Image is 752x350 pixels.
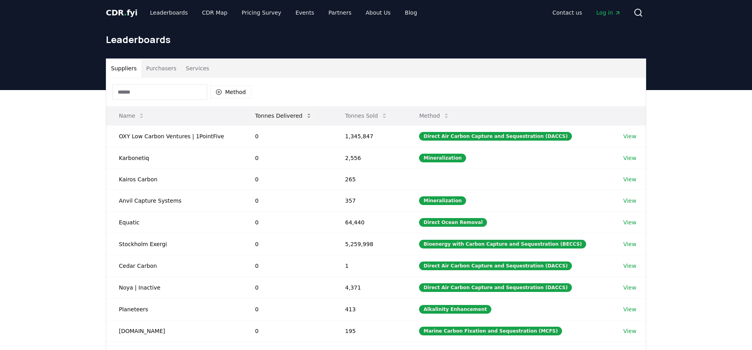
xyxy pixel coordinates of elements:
button: Tonnes Delivered [249,108,318,124]
td: 1 [333,255,407,277]
td: 0 [243,298,333,320]
td: Stockholm Exergi [106,233,243,255]
td: Planeteers [106,298,243,320]
a: About Us [359,6,397,20]
td: 0 [243,169,333,190]
div: Direct Air Carbon Capture and Sequestration (DACCS) [419,283,572,292]
td: 1,345,847 [333,125,407,147]
div: Marine Carbon Fixation and Sequestration (MCFS) [419,327,562,335]
td: 0 [243,190,333,211]
a: View [623,305,636,313]
td: Noya | Inactive [106,277,243,298]
td: 357 [333,190,407,211]
nav: Main [144,6,423,20]
a: CDR Map [196,6,234,20]
button: Services [181,59,214,78]
button: Purchasers [141,59,181,78]
td: OXY Low Carbon Ventures | 1PointFive [106,125,243,147]
td: 0 [243,255,333,277]
td: 0 [243,320,333,342]
td: 0 [243,211,333,233]
span: Log in [596,9,621,17]
a: Log in [590,6,627,20]
td: 4,371 [333,277,407,298]
td: Kairos Carbon [106,169,243,190]
a: Leaderboards [144,6,194,20]
a: Contact us [546,6,588,20]
td: 413 [333,298,407,320]
td: Anvil Capture Systems [106,190,243,211]
a: View [623,197,636,205]
div: Mineralization [419,196,466,205]
td: 0 [243,233,333,255]
button: Name [113,108,151,124]
a: View [623,240,636,248]
span: CDR fyi [106,8,137,17]
td: 64,440 [333,211,407,233]
div: Bioenergy with Carbon Capture and Sequestration (BECCS) [419,240,586,248]
div: Mineralization [419,154,466,162]
a: View [623,175,636,183]
div: Alkalinity Enhancement [419,305,491,314]
a: Blog [399,6,423,20]
a: View [623,284,636,292]
a: View [623,262,636,270]
td: 0 [243,125,333,147]
nav: Main [546,6,627,20]
td: 5,259,998 [333,233,407,255]
td: Karbonetiq [106,147,243,169]
a: Pricing Survey [235,6,288,20]
a: View [623,327,636,335]
td: 195 [333,320,407,342]
a: View [623,218,636,226]
button: Method [211,86,251,98]
td: 0 [243,147,333,169]
span: . [124,8,127,17]
td: 2,556 [333,147,407,169]
td: [DOMAIN_NAME] [106,320,243,342]
div: Direct Ocean Removal [419,218,487,227]
h1: Leaderboards [106,33,646,46]
a: View [623,154,636,162]
a: Partners [322,6,358,20]
button: Suppliers [106,59,141,78]
button: Method [413,108,456,124]
div: Direct Air Carbon Capture and Sequestration (DACCS) [419,132,572,141]
a: View [623,132,636,140]
a: CDR.fyi [106,7,137,18]
td: 265 [333,169,407,190]
button: Tonnes Sold [339,108,394,124]
td: Cedar Carbon [106,255,243,277]
td: Equatic [106,211,243,233]
div: Direct Air Carbon Capture and Sequestration (DACCS) [419,262,572,270]
a: Events [289,6,320,20]
td: 0 [243,277,333,298]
